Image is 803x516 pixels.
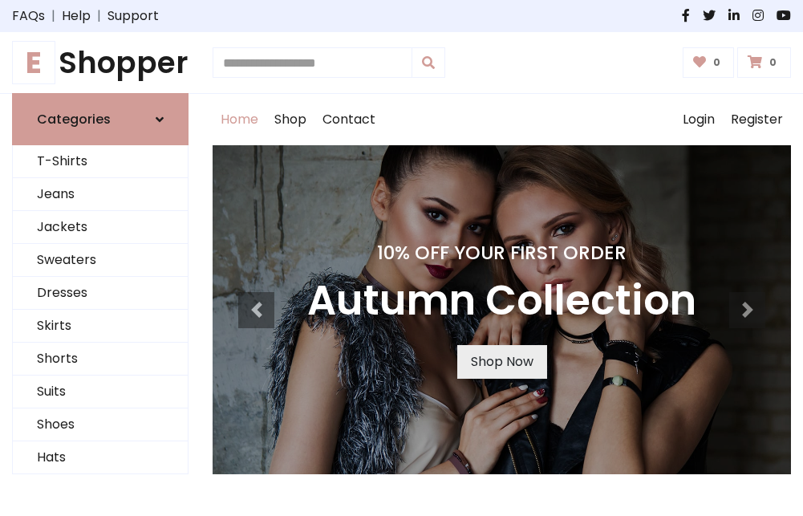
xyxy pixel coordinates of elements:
a: 0 [737,47,791,78]
span: E [12,41,55,84]
a: Contact [314,94,383,145]
span: 0 [765,55,781,70]
a: Shop Now [457,345,547,379]
h4: 10% Off Your First Order [307,242,696,264]
a: Help [62,6,91,26]
h3: Autumn Collection [307,277,696,326]
a: Sweaters [13,244,188,277]
a: Jeans [13,178,188,211]
a: 0 [683,47,735,78]
h6: Categories [37,112,111,127]
a: FAQs [12,6,45,26]
a: Register [723,94,791,145]
a: Support [107,6,159,26]
a: EShopper [12,45,189,80]
a: Jackets [13,211,188,244]
a: Categories [12,93,189,145]
a: Suits [13,376,188,408]
a: Shoes [13,408,188,441]
a: Shorts [13,343,188,376]
a: Dresses [13,277,188,310]
a: T-Shirts [13,145,188,178]
a: Shop [266,94,314,145]
a: Login [675,94,723,145]
h1: Shopper [12,45,189,80]
a: Home [213,94,266,145]
span: | [45,6,62,26]
span: | [91,6,107,26]
a: Skirts [13,310,188,343]
a: Hats [13,441,188,474]
span: 0 [709,55,724,70]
